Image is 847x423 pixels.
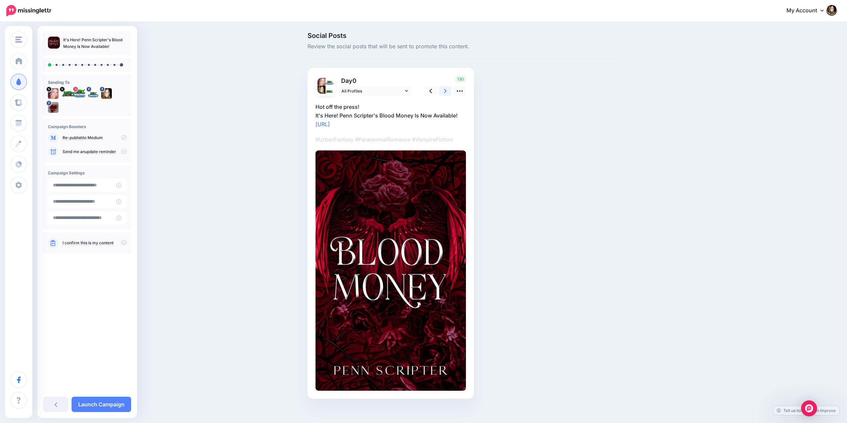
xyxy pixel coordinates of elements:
[88,88,99,99] img: 15741097_1379536512076986_2282019521477070531_n-bsa45826.png
[63,135,126,141] p: to Medium
[780,3,837,19] a: My Account
[48,88,59,99] img: HRzsaPVm-3629.jpeg
[61,88,78,99] img: MQSQsEJ6-30810.jpeg
[455,76,466,83] span: 130
[352,77,356,84] span: 0
[325,89,333,94] img: MQSQsEJ6-30810.jpeg
[308,32,616,39] span: Social Posts
[63,240,113,246] a: I confirm this is my content
[101,88,112,99] img: picture-bsa83780.png
[318,86,325,94] img: picture-bsa83780.png
[341,88,403,95] span: All Profiles
[48,37,60,49] img: 6d9333a0741c1fa2f60b17b58a73e5af_thumb.jpg
[48,170,126,175] h4: Campaign Settings
[316,103,466,128] p: Hot off the press! It's Here! Penn Scripter's Blood Money Is Now Available!
[773,406,839,415] a: Tell us how we can improve
[316,135,466,144] p: #UrbanFantasy #ParanormalRomance #VampireFiction
[325,78,333,86] img: 15741097_1379536512076986_2282019521477070531_n-bsa45826.png
[75,88,85,99] img: 23668510_545315325860937_6691514972213608448_n-bsa126768.jpg
[48,124,126,129] h4: Campaign Boosters
[48,102,59,113] img: 293549987_461511562644616_8711008052447637941_n-bsa125342.jpg
[338,76,412,86] p: Day
[801,400,817,416] div: Open Intercom Messenger
[63,135,83,140] a: Re-publish
[48,80,126,85] h4: Sending To
[316,121,330,127] a: [URL]
[318,78,325,86] img: HRzsaPVm-3629.jpeg
[63,37,126,50] p: It's Here! Penn Scripter's Blood Money Is Now Available!
[15,37,22,43] img: menu.png
[6,5,51,16] img: Missinglettr
[308,42,616,51] span: Review the social posts that will be sent to promote this content.
[338,86,411,96] a: All Profiles
[85,149,116,154] a: update reminder
[316,150,466,391] img: 6d9333a0741c1fa2f60b17b58a73e5af.jpg
[63,149,126,155] p: Send me an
